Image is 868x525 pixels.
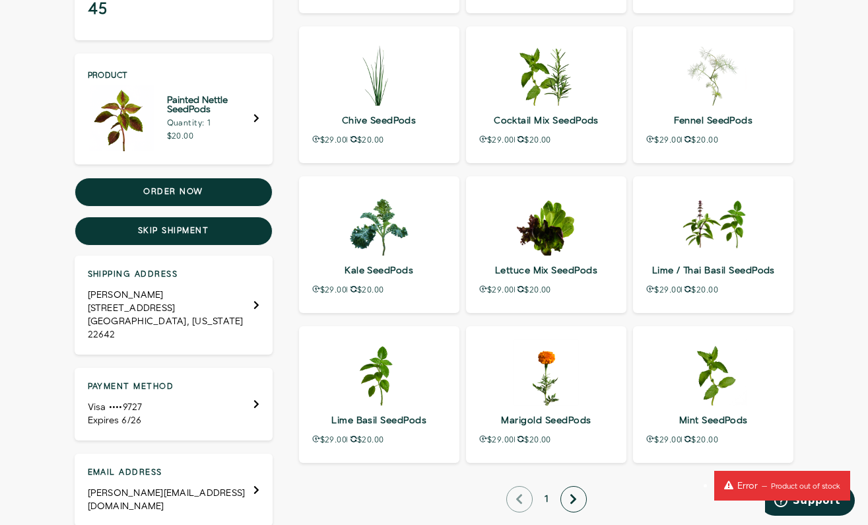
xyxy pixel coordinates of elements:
img: mint-seedpods-2 [681,339,747,405]
p: $29.00 $20.00 [479,135,613,145]
p: $29.00 $20.00 [312,285,446,295]
img: chive-seedpods-2 [346,40,412,106]
p: $29.00 $20.00 [479,285,613,295]
img: Painted Nettle SeedPods [88,85,154,151]
p: $29.00 $20.00 [646,285,780,295]
p: Mint SeedPods [646,411,780,430]
h4: Payment method [88,381,174,393]
p: Kale SeedPods [312,261,446,280]
p: Product out of stock [758,481,840,493]
p: $29.00 $20.00 [312,135,446,145]
div: Visa ••••9727 [88,401,174,414]
p: Quantity: 1 [167,120,253,127]
img: cocktail-mix-seedpods [513,40,579,106]
p: $29.00 $20.00 [646,135,780,145]
p: $29.00 $20.00 [479,435,613,444]
div: Edit Product [75,53,273,164]
p: Chive SeedPods [312,111,446,130]
span: Support [28,9,75,21]
button: Order now [75,178,273,207]
p: Product [88,72,259,80]
img: marigold-seedpods-2 [513,339,579,405]
span: 1 [539,487,554,511]
div: [PERSON_NAME][EMAIL_ADDRESS][DOMAIN_NAME] [88,487,253,513]
img: lime-basil-seedpods [346,339,412,405]
p: $20.00 [167,133,253,141]
p: Cocktail Mix SeedPods [479,111,613,130]
h4: Email address [88,467,253,479]
h4: Shipping address [88,269,253,281]
img: fennel-seedpods-2 [681,40,747,106]
p: Lime Basil SeedPods [312,411,446,430]
p: Lettuce Mix SeedPods [479,261,613,280]
span: Error [724,479,758,493]
img: kale-seedpods [346,190,412,256]
p: $29.00 $20.00 [646,435,780,444]
div: [GEOGRAPHIC_DATA], [US_STATE] 22642 [88,315,253,341]
div: [STREET_ADDRESS] [88,302,253,315]
div: Payment method [75,368,273,440]
p: Marigold SeedPods [479,411,613,430]
p: $29.00 $20.00 [312,435,446,444]
div: Shipping address [75,256,273,355]
h5: Painted Nettle SeedPods [167,96,253,114]
div: Expires 6/26 [88,414,174,427]
p: Fennel SeedPods [646,111,780,130]
p: Lime / Thai Basil SeedPods [646,261,780,280]
img: herb-combo-seedpods [681,190,747,256]
button: next page [560,486,587,512]
div: [PERSON_NAME] [88,289,253,302]
button: Skip shipment [75,217,273,246]
img: lettuce-mix-seedpods [513,190,579,256]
